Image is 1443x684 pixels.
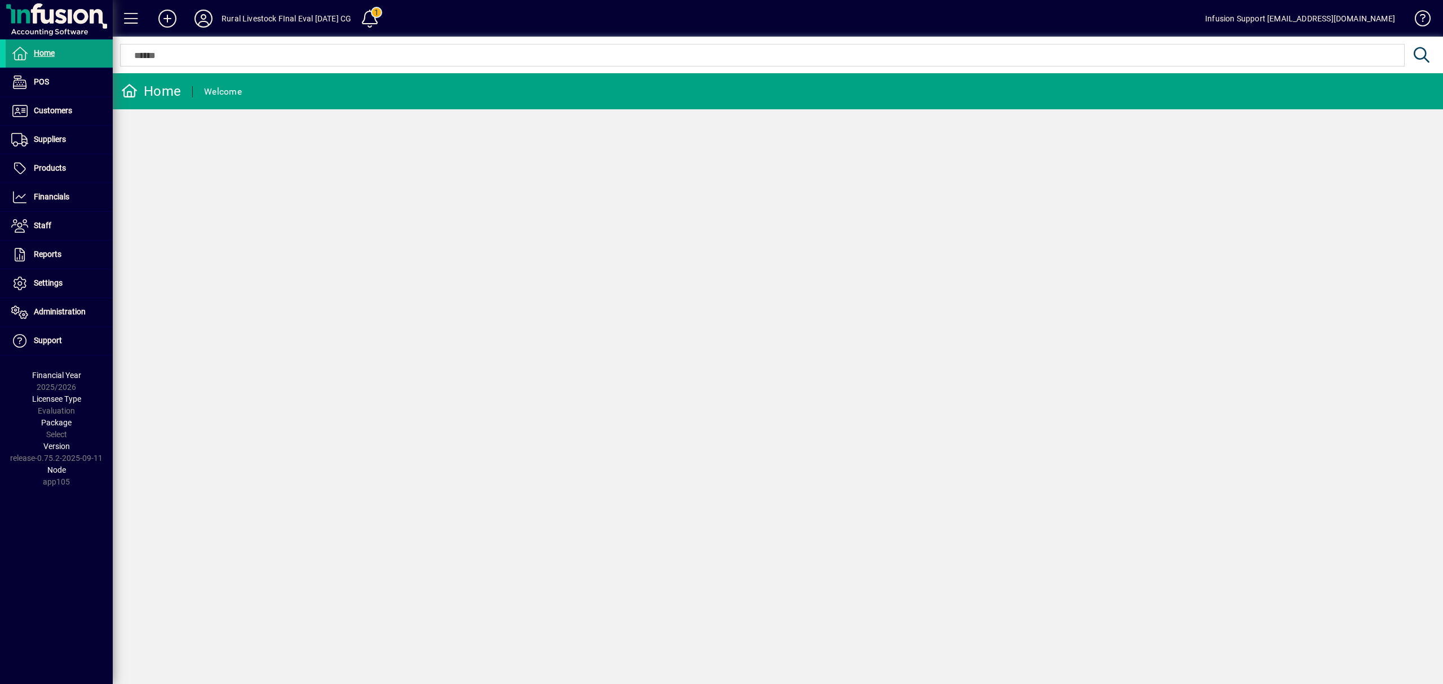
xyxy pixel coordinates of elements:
[34,163,66,172] span: Products
[6,68,113,96] a: POS
[34,192,69,201] span: Financials
[34,336,62,345] span: Support
[204,83,242,101] div: Welcome
[32,394,81,403] span: Licensee Type
[6,298,113,326] a: Administration
[121,82,181,100] div: Home
[6,269,113,297] a: Settings
[6,327,113,355] a: Support
[6,212,113,240] a: Staff
[222,10,351,28] div: Rural Livestock FInal Eval [DATE] CG
[6,154,113,183] a: Products
[6,183,113,211] a: Financials
[149,8,185,29] button: Add
[41,418,72,427] span: Package
[6,97,113,125] a: Customers
[34,307,86,316] span: Administration
[1205,10,1395,28] div: Infusion Support [EMAIL_ADDRESS][DOMAIN_NAME]
[43,442,70,451] span: Version
[34,221,51,230] span: Staff
[32,371,81,380] span: Financial Year
[34,106,72,115] span: Customers
[34,250,61,259] span: Reports
[6,241,113,269] a: Reports
[185,8,222,29] button: Profile
[34,77,49,86] span: POS
[1406,2,1429,39] a: Knowledge Base
[6,126,113,154] a: Suppliers
[34,48,55,57] span: Home
[47,465,66,474] span: Node
[34,135,66,144] span: Suppliers
[34,278,63,287] span: Settings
